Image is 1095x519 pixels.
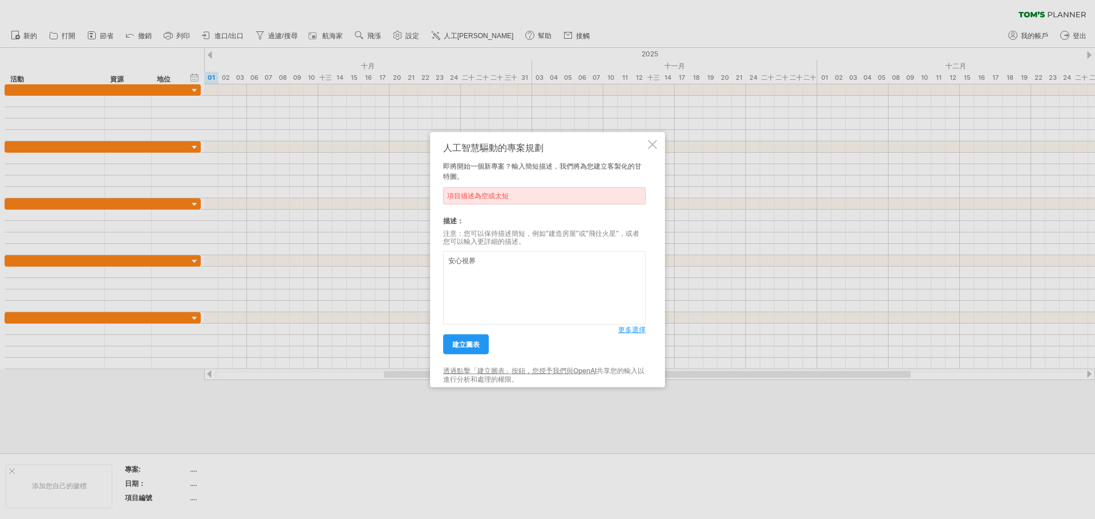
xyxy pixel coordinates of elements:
[618,325,646,335] a: 更多選擇
[443,141,544,153] font: 人工智慧驅動的專案規劃
[452,340,480,349] font: 建立圖表
[443,216,464,224] font: 描述：
[443,161,642,180] font: 即將開始一個新專案？輸入簡短描述，我們將為您建立客製化的甘特圖。
[443,366,597,375] a: 透過點擊「建立圖表」按鈕，您授予我們與OpenAI
[443,334,489,354] a: 建立圖表
[443,366,644,383] font: 以進行分析和處理的權限。
[618,325,646,334] font: 更多選擇
[443,228,639,245] font: 注意：您可以保持描述簡短，例如“建造房屋”或“飛往火星”，或者您可以輸入更詳細的描述。
[447,191,509,199] font: 項目描述為空或太短
[597,366,638,375] font: 共享您的輸入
